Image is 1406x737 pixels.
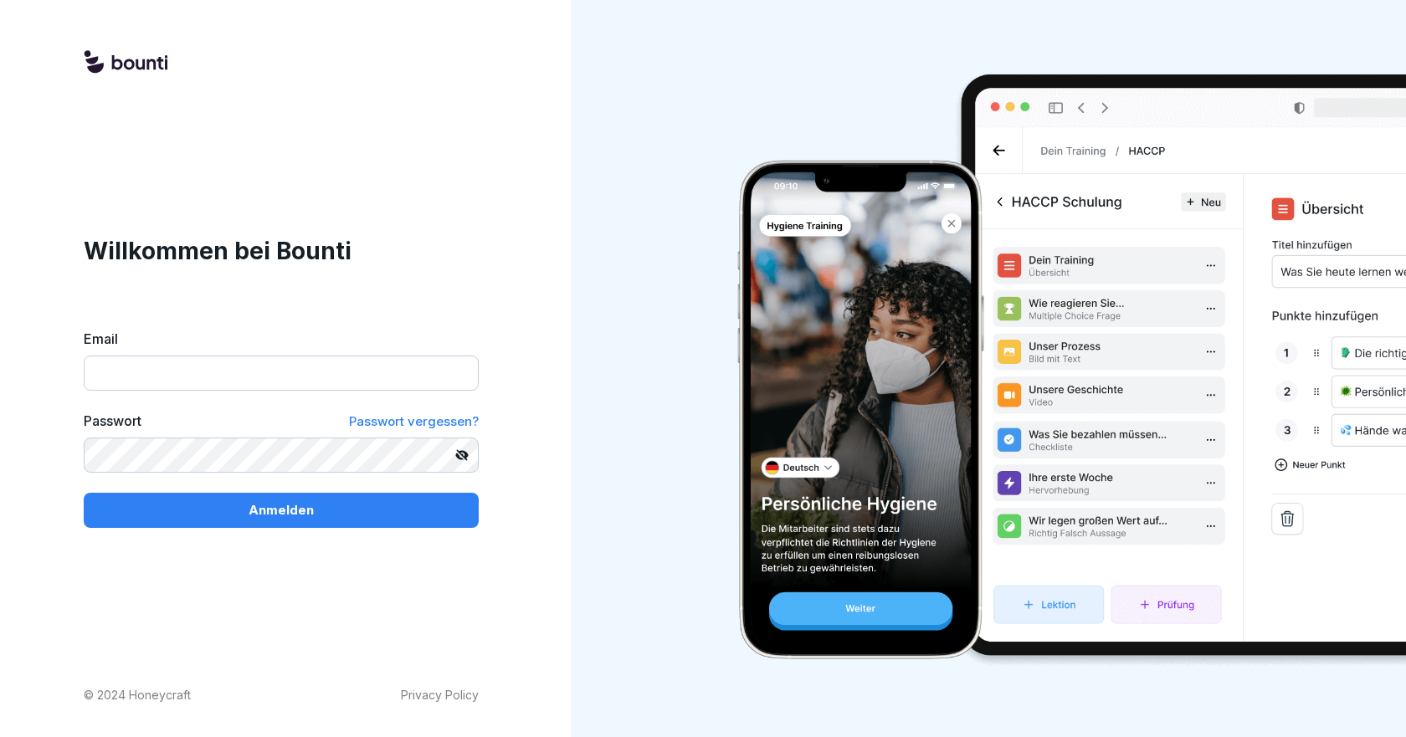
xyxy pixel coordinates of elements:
p: Anmelden [249,501,314,519]
p: © 2024 Honeycraft [84,686,191,704]
a: Privacy Policy [401,686,479,704]
label: Email [84,329,479,349]
label: Passwort [84,411,141,432]
button: Anmelden [84,493,479,528]
h1: Willkommen bei Bounti [84,233,479,269]
a: Passwort vergessen? [349,411,479,432]
span: Passwort vergessen? [349,413,479,429]
img: logo.svg [84,50,167,75]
